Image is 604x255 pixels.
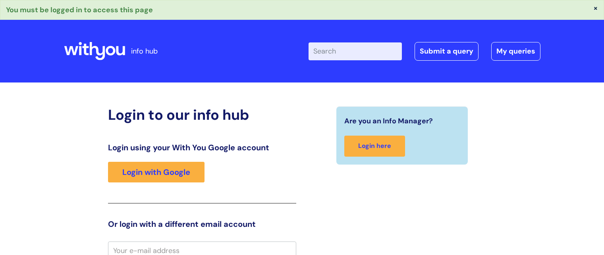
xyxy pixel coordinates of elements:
[415,42,479,60] a: Submit a query
[108,162,205,182] a: Login with Google
[108,219,296,229] h3: Or login with a different email account
[309,42,402,60] input: Search
[131,45,158,58] p: info hub
[593,4,598,12] button: ×
[108,143,296,152] h3: Login using your With You Google account
[344,136,405,157] a: Login here
[491,42,540,60] a: My queries
[344,115,433,127] span: Are you an Info Manager?
[108,106,296,123] h2: Login to our info hub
